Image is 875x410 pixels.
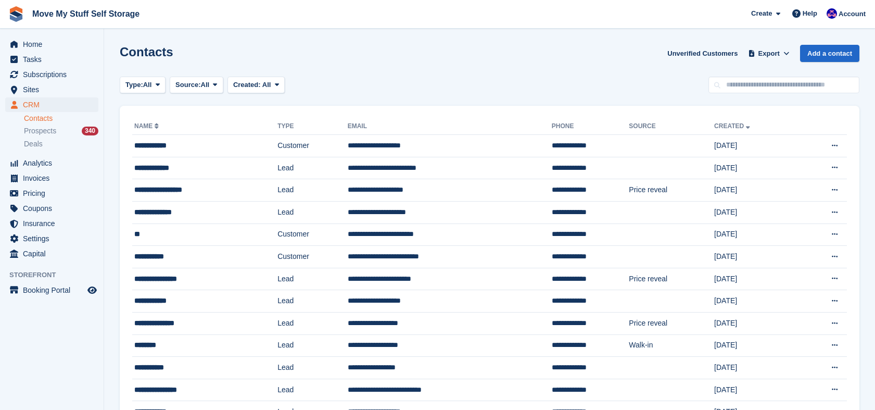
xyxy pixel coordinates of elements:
img: Jade Whetnall [827,8,837,19]
td: [DATE] [714,223,798,246]
button: Export [746,45,792,62]
span: Booking Portal [23,283,85,297]
a: menu [5,97,98,112]
td: Walk-in [629,334,714,357]
span: Analytics [23,156,85,170]
th: Type [277,118,347,135]
a: menu [5,231,98,246]
h1: Contacts [120,45,173,59]
span: Type: [125,80,143,90]
img: stora-icon-8386f47178a22dfd0bd8f6a31ec36ba5ce8667c1dd55bd0f319d3a0aa187defe.svg [8,6,24,22]
td: Customer [277,223,347,246]
span: All [143,80,152,90]
a: Contacts [24,114,98,123]
span: Help [803,8,817,19]
th: Source [629,118,714,135]
button: Source: All [170,77,223,94]
span: Coupons [23,201,85,216]
td: [DATE] [714,334,798,357]
span: Invoices [23,171,85,185]
td: [DATE] [714,157,798,179]
span: All [262,81,271,89]
td: [DATE] [714,135,798,157]
a: Move My Stuff Self Storage [28,5,144,22]
a: Name [134,122,161,130]
a: menu [5,82,98,97]
button: Type: All [120,77,166,94]
td: [DATE] [714,179,798,202]
td: Price reveal [629,179,714,202]
div: 340 [82,127,98,135]
td: [DATE] [714,312,798,334]
th: Phone [552,118,629,135]
span: Capital [23,246,85,261]
a: menu [5,156,98,170]
a: menu [5,186,98,201]
a: menu [5,52,98,67]
span: Sites [23,82,85,97]
span: Settings [23,231,85,246]
span: All [201,80,210,90]
a: Prospects 340 [24,126,98,136]
td: Price reveal [629,268,714,290]
a: menu [5,201,98,216]
span: Account [839,9,866,19]
span: Subscriptions [23,67,85,82]
button: Created: All [227,77,285,94]
span: Storefront [9,270,104,280]
td: [DATE] [714,201,798,223]
span: Deals [24,139,43,149]
a: menu [5,67,98,82]
a: Add a contact [800,45,859,62]
td: Lead [277,268,347,290]
td: Lead [277,379,347,401]
td: [DATE] [714,268,798,290]
td: Lead [277,157,347,179]
span: Home [23,37,85,52]
a: menu [5,37,98,52]
td: [DATE] [714,379,798,401]
span: Source: [175,80,200,90]
td: Price reveal [629,312,714,334]
span: Pricing [23,186,85,201]
td: [DATE] [714,357,798,379]
a: menu [5,216,98,231]
a: menu [5,246,98,261]
span: Created: [233,81,261,89]
span: Create [751,8,772,19]
td: Customer [277,246,347,268]
td: [DATE] [714,246,798,268]
a: Preview store [86,284,98,296]
td: Lead [277,179,347,202]
td: [DATE] [714,290,798,313]
span: Tasks [23,52,85,67]
span: Prospects [24,126,56,136]
span: Insurance [23,216,85,231]
a: Unverified Customers [663,45,742,62]
td: Lead [277,357,347,379]
a: Deals [24,139,98,150]
a: menu [5,171,98,185]
a: Created [714,122,752,130]
td: Lead [277,312,347,334]
span: CRM [23,97,85,112]
td: Lead [277,290,347,313]
td: Lead [277,201,347,223]
a: menu [5,283,98,297]
td: Lead [277,334,347,357]
td: Customer [277,135,347,157]
span: Export [758,48,780,59]
th: Email [348,118,552,135]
